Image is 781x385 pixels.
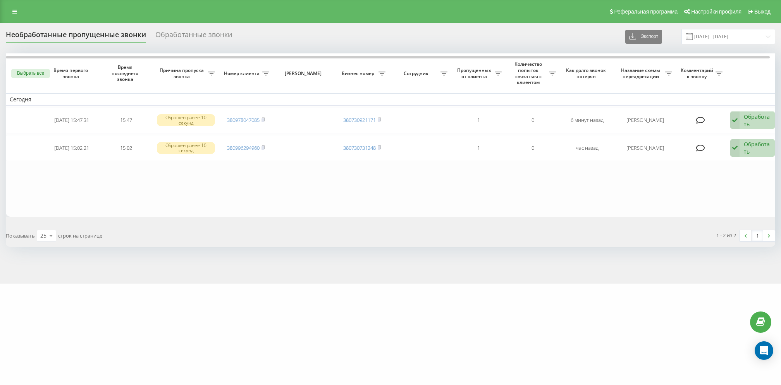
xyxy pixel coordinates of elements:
td: [DATE] 15:02:21 [45,135,99,161]
div: Необработанные пропущенные звонки [6,31,146,43]
div: Сброшен ранее 10 секунд [157,114,215,126]
td: 1 [451,107,506,133]
td: 6 минут назад [560,107,614,133]
td: [DATE] 15:47:31 [45,107,99,133]
span: Причина пропуска звонка [157,67,208,79]
div: Сброшен ранее 10 секунд [157,142,215,154]
div: Open Intercom Messenger [755,341,773,360]
a: 380730731248 [343,144,376,151]
a: 1 [752,230,763,241]
td: 0 [506,135,560,161]
div: 1 - 2 из 2 [716,231,736,239]
div: 25 [40,232,46,240]
td: час назад [560,135,614,161]
td: [PERSON_NAME] [614,107,676,133]
button: Выбрать все [11,69,50,78]
span: Время последнего звонка [105,64,147,82]
span: Выход [754,9,771,15]
span: Сотрудник [393,70,440,77]
td: 15:02 [99,135,153,161]
td: Сегодня [6,94,781,105]
span: Показывать [6,232,35,239]
button: Экспорт [625,30,662,44]
span: Количество попыток связаться с клиентом [509,61,549,85]
span: Бизнес номер [339,70,378,77]
a: 380730921171 [343,116,376,123]
span: Время первого звонка [51,67,93,79]
div: Обработать [744,113,771,128]
td: 1 [451,135,506,161]
span: Название схемы переадресации [618,67,665,79]
span: Как долго звонок потерян [566,67,608,79]
td: 0 [506,107,560,133]
td: [PERSON_NAME] [614,135,676,161]
span: строк на странице [58,232,102,239]
div: Обработанные звонки [155,31,232,43]
div: Обработать [744,140,771,155]
span: Комментарий к звонку [680,67,716,79]
span: Настройки профиля [691,9,741,15]
span: Номер клиента [223,70,262,77]
a: 380996294960 [227,144,260,151]
span: Пропущенных от клиента [455,67,495,79]
span: [PERSON_NAME] [280,70,329,77]
a: 380978047085 [227,116,260,123]
td: 15:47 [99,107,153,133]
span: Реферальная программа [614,9,678,15]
